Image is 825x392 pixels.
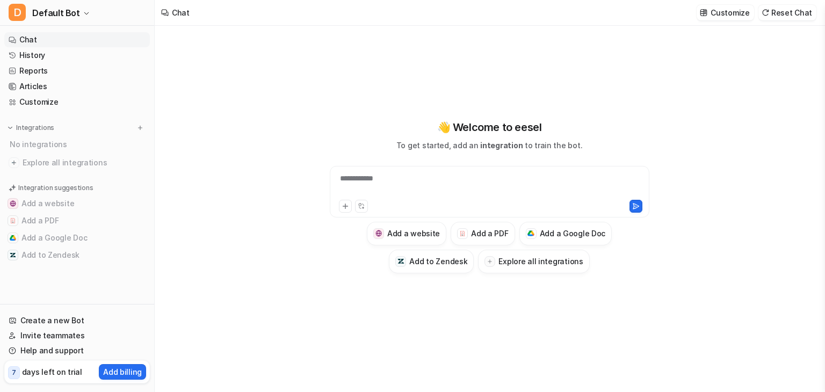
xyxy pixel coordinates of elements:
[540,228,606,239] h3: Add a Google Doc
[4,79,150,94] a: Articles
[10,235,16,241] img: Add a Google Doc
[4,343,150,358] a: Help and support
[409,256,467,267] h3: Add to Zendesk
[23,154,146,171] span: Explore all integrations
[4,313,150,328] a: Create a new Bot
[4,229,150,246] button: Add a Google DocAdd a Google Doc
[4,32,150,47] a: Chat
[4,48,150,63] a: History
[103,366,142,378] p: Add billing
[396,140,582,151] p: To get started, add an to train the bot.
[367,222,446,245] button: Add a websiteAdd a website
[437,119,542,135] p: 👋 Welcome to eesel
[6,135,150,153] div: No integrations
[16,124,54,132] p: Integrations
[451,222,515,245] button: Add a PDFAdd a PDF
[459,230,466,237] img: Add a PDF
[397,258,404,265] img: Add to Zendesk
[519,222,612,245] button: Add a Google DocAdd a Google Doc
[4,63,150,78] a: Reports
[375,230,382,237] img: Add a website
[6,124,14,132] img: expand menu
[10,200,16,207] img: Add a website
[498,256,583,267] h3: Explore all integrations
[172,7,190,18] div: Chat
[478,250,589,273] button: Explore all integrations
[4,246,150,264] button: Add to ZendeskAdd to Zendesk
[527,230,534,237] img: Add a Google Doc
[4,95,150,110] a: Customize
[12,368,16,378] p: 7
[4,122,57,133] button: Integrations
[700,9,707,17] img: customize
[711,7,749,18] p: Customize
[758,5,816,20] button: Reset Chat
[697,5,754,20] button: Customize
[9,4,26,21] span: D
[99,364,146,380] button: Add billing
[471,228,508,239] h3: Add a PDF
[762,9,769,17] img: reset
[4,212,150,229] button: Add a PDFAdd a PDF
[136,124,144,132] img: menu_add.svg
[18,183,93,193] p: Integration suggestions
[22,366,82,378] p: days left on trial
[10,217,16,224] img: Add a PDF
[387,228,440,239] h3: Add a website
[389,250,474,273] button: Add to ZendeskAdd to Zendesk
[480,141,523,150] span: integration
[4,195,150,212] button: Add a websiteAdd a website
[10,252,16,258] img: Add to Zendesk
[4,328,150,343] a: Invite teammates
[32,5,80,20] span: Default Bot
[4,155,150,170] a: Explore all integrations
[9,157,19,168] img: explore all integrations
